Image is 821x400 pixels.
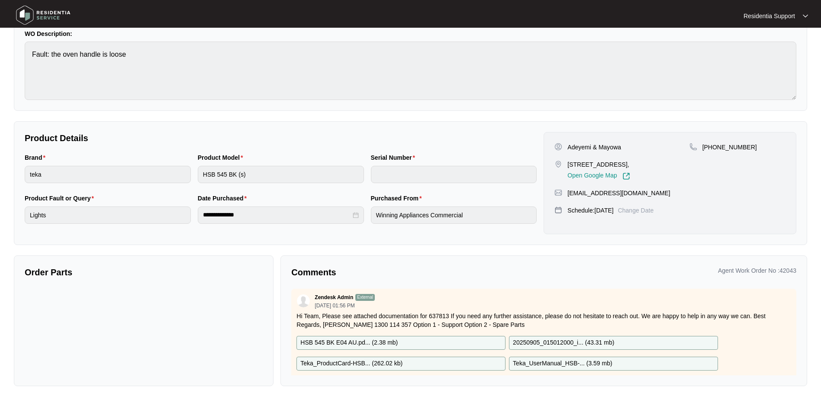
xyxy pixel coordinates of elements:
img: map-pin [554,206,562,214]
img: map-pin [554,189,562,197]
p: [PHONE_NUMBER] [702,143,757,152]
a: Open Google Map [567,172,630,180]
p: HSB 545 BK E04 AU.pd... ( 2.38 mb ) [300,338,398,348]
p: [DATE] 01:56 PM [315,303,375,308]
p: Change Date [618,206,654,215]
p: WO Description: [25,29,796,38]
p: Teka_UserManual_HSB-... ( 3.59 mb ) [513,359,612,368]
p: 20250905_015012000_i... ( 43.31 mb ) [513,338,614,348]
label: Product Fault or Query [25,194,97,203]
p: Residentia Support [744,12,795,20]
p: External [355,294,375,301]
img: map-pin [554,160,562,168]
textarea: Fault: the oven handle is loose [25,42,796,100]
p: Comments [291,266,538,278]
input: Brand [25,166,191,183]
label: Product Model [198,153,247,162]
p: Schedule: [DATE] [567,206,613,215]
p: [EMAIL_ADDRESS][DOMAIN_NAME] [567,189,670,197]
img: user-pin [554,143,562,151]
p: Adeyemi & Mayowa [567,143,621,152]
input: Product Model [198,166,364,183]
label: Date Purchased [198,194,250,203]
p: Hi Team, Please see attached documentation for 637813 If you need any further assistance, please ... [296,312,791,329]
input: Product Fault or Query [25,206,191,224]
input: Purchased From [371,206,537,224]
p: Order Parts [25,266,263,278]
input: Date Purchased [203,210,351,219]
input: Serial Number [371,166,537,183]
img: residentia service logo [13,2,74,28]
p: [STREET_ADDRESS], [567,160,630,169]
p: Zendesk Admin [315,294,353,301]
img: dropdown arrow [803,14,808,18]
img: user.svg [297,294,310,307]
p: Product Details [25,132,537,144]
p: Agent Work Order No : 42043 [718,266,796,275]
label: Brand [25,153,49,162]
p: Teka_ProductCard-HSB... ( 262.02 kb ) [300,359,402,368]
label: Serial Number [371,153,419,162]
img: Link-External [622,172,630,180]
img: map-pin [689,143,697,151]
label: Purchased From [371,194,425,203]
